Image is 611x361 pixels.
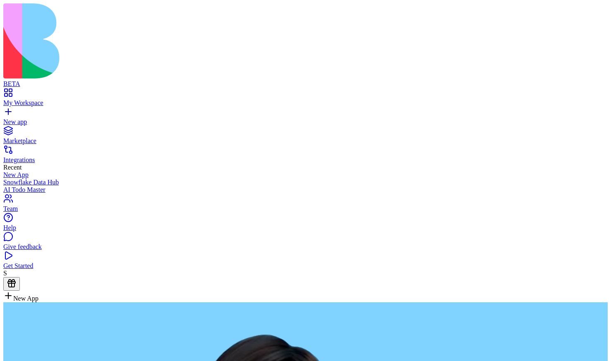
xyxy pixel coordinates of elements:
[3,224,608,232] div: Help
[3,118,608,126] div: New app
[3,164,22,171] span: Recent
[3,111,608,126] a: New app
[3,217,608,232] a: Help
[3,198,608,213] a: Team
[3,171,608,179] a: New App
[3,137,608,145] div: Marketplace
[3,80,608,88] div: BETA
[13,295,38,302] span: New App
[3,3,336,79] img: logo
[3,130,608,145] a: Marketplace
[3,255,608,270] a: Get Started
[3,73,608,88] a: BETA
[3,156,608,164] div: Integrations
[3,270,7,277] span: S
[3,243,608,251] div: Give feedback
[3,186,608,194] a: AI Todo Master
[3,179,608,186] a: Snowflake Data Hub
[3,236,608,251] a: Give feedback
[3,205,608,213] div: Team
[3,262,608,270] div: Get Started
[3,149,608,164] a: Integrations
[3,92,608,107] a: My Workspace
[3,99,608,107] div: My Workspace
